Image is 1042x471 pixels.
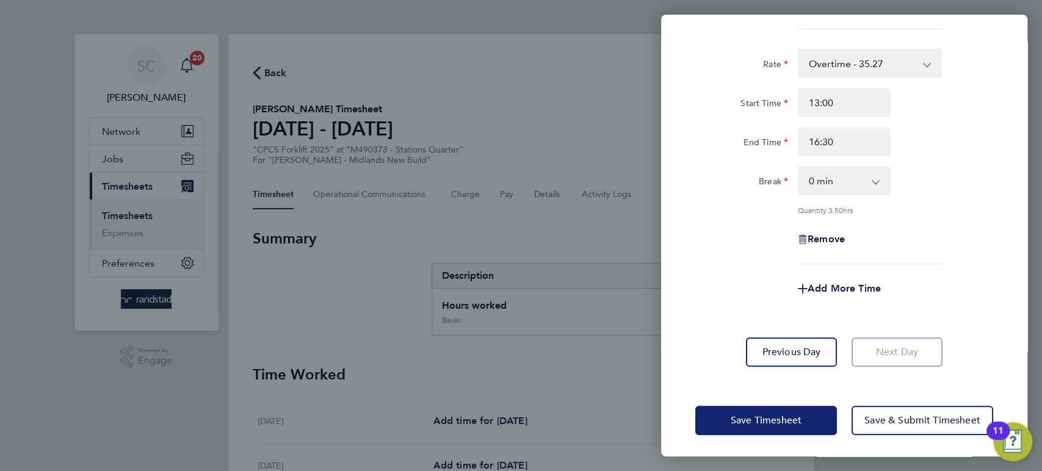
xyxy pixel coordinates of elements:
label: Break [759,176,788,190]
button: Remove [798,234,845,244]
button: Save & Submit Timesheet [852,406,993,435]
span: Remove [808,233,845,245]
input: E.g. 18:00 [798,127,891,156]
span: 3.50 [828,205,843,215]
button: Previous Day [746,337,837,367]
button: Save Timesheet [695,406,837,435]
span: Save Timesheet [731,414,801,426]
div: Quantity: hrs [798,205,942,215]
button: Open Resource Center, 11 new notifications [993,422,1032,461]
span: Add More Time [808,282,881,294]
span: Save & Submit Timesheet [864,414,980,426]
input: E.g. 08:00 [798,88,891,117]
label: Start Time [740,98,788,112]
label: End Time [744,137,788,151]
span: Previous Day [762,346,821,358]
div: 11 [993,431,1004,447]
label: Rate [763,59,788,73]
button: Add More Time [798,284,881,293]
